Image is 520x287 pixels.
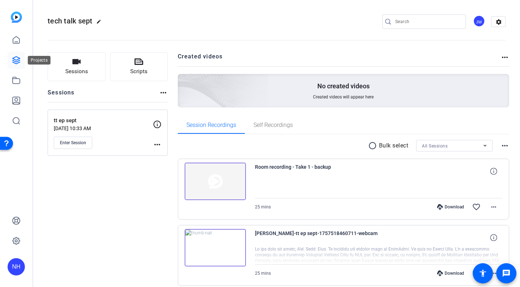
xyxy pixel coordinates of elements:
div: JW [473,15,485,27]
p: [DATE] 10:33 AM [54,125,153,131]
p: No created videos [317,82,370,90]
span: All Sessions [422,143,448,149]
img: blue-gradient.svg [11,12,22,23]
p: Bulk select [379,141,409,150]
mat-icon: more_horiz [489,269,498,278]
mat-icon: more_horiz [501,53,509,62]
div: Download [433,270,468,276]
span: Sessions [65,67,88,76]
mat-icon: edit [96,19,105,28]
span: Created videos will appear here [313,94,374,100]
mat-icon: message [502,269,511,278]
span: Room recording - Take 1 - backup [255,163,388,180]
div: NH [8,258,25,275]
p: tt ep sept [54,116,153,125]
mat-icon: favorite_border [472,203,481,211]
img: thumb-nail [185,163,246,200]
mat-icon: radio_button_unchecked [368,141,379,150]
ngx-avatar: Jordan Wong [473,15,486,28]
span: Enter Session [60,140,86,146]
span: Scripts [130,67,147,76]
button: Scripts [110,52,168,81]
img: thumb-nail [185,229,246,266]
div: Download [433,204,468,210]
span: [PERSON_NAME]-tt ep sept-1757518460711-webcam [255,229,388,246]
input: Search [395,17,460,26]
span: 25 mins [255,271,271,276]
button: Enter Session [54,137,92,149]
h2: Sessions [48,88,75,102]
mat-icon: more_horiz [501,141,509,150]
mat-icon: more_horiz [153,140,162,149]
span: Session Recordings [186,122,236,128]
span: Self Recordings [254,122,293,128]
div: Projects [28,56,50,65]
span: 25 mins [255,204,271,209]
img: Creted videos background [97,3,269,159]
mat-icon: more_horiz [489,203,498,211]
mat-icon: accessibility [479,269,487,278]
span: tech talk sept [48,17,93,25]
mat-icon: settings [492,17,506,27]
button: Sessions [48,52,106,81]
h2: Created videos [178,52,501,66]
mat-icon: favorite_border [472,269,481,278]
mat-icon: more_horiz [159,88,168,97]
